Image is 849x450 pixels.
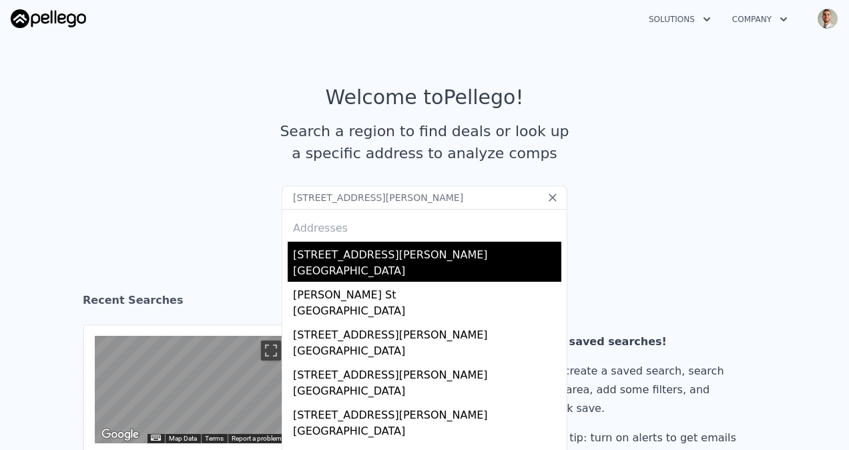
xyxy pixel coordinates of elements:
[293,242,561,263] div: [STREET_ADDRESS][PERSON_NAME]
[293,322,561,343] div: [STREET_ADDRESS][PERSON_NAME]
[288,210,561,242] div: Addresses
[638,7,722,31] button: Solutions
[261,341,281,361] button: Toggle fullscreen view
[293,282,561,303] div: [PERSON_NAME] St
[205,435,224,442] a: Terms (opens in new tab)
[169,434,197,443] button: Map Data
[95,336,286,443] div: Street View
[293,362,561,383] div: [STREET_ADDRESS][PERSON_NAME]
[817,8,838,29] img: avatar
[293,383,561,402] div: [GEOGRAPHIC_DATA]
[293,263,561,282] div: [GEOGRAPHIC_DATA]
[95,336,286,443] div: Map
[275,120,574,164] div: Search a region to find deals or look up a specific address to analyze comps
[282,186,567,210] input: Search an address or region...
[293,423,561,442] div: [GEOGRAPHIC_DATA]
[11,9,86,28] img: Pellego
[83,282,766,324] div: Recent Searches
[98,426,142,443] a: Open this area in Google Maps (opens a new window)
[293,343,561,362] div: [GEOGRAPHIC_DATA]
[98,426,142,443] img: Google
[232,435,282,442] a: Report a problem
[293,402,561,423] div: [STREET_ADDRESS][PERSON_NAME]
[293,303,561,322] div: [GEOGRAPHIC_DATA]
[549,332,742,351] div: No saved searches!
[549,362,742,418] div: To create a saved search, search an area, add some filters, and click save.
[722,7,798,31] button: Company
[151,435,160,441] button: Keyboard shortcuts
[326,85,524,109] div: Welcome to Pellego !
